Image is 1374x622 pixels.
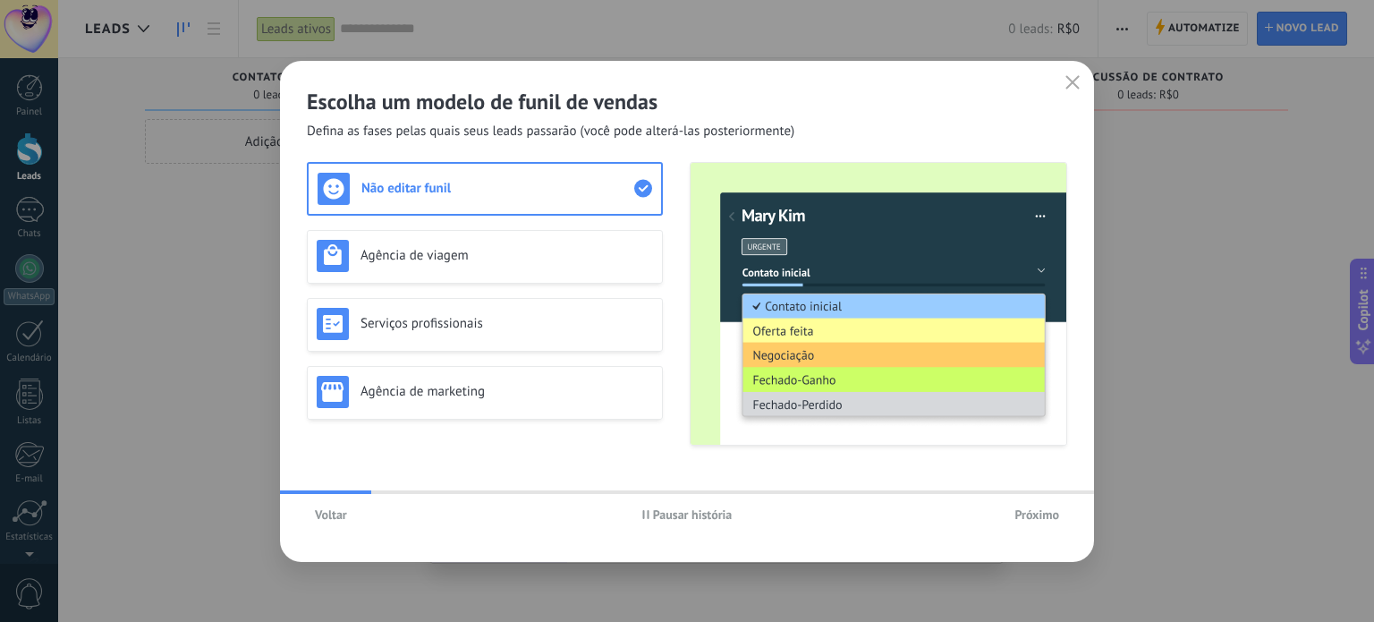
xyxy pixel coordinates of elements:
[1006,501,1067,528] button: Próximo
[634,501,741,528] button: Pausar história
[360,247,653,264] h3: Agência de viagem
[360,383,653,400] h3: Agência de marketing
[1014,508,1059,521] span: Próximo
[307,501,355,528] button: Voltar
[307,123,794,141] span: Defina as fases pelas quais seus leads passarão (você pode alterá-las posteriormente)
[653,508,733,521] span: Pausar história
[307,88,1067,115] h2: Escolha um modelo de funil de vendas
[315,508,347,521] span: Voltar
[361,180,634,197] h3: Não editar funil
[360,315,653,332] h3: Serviços profissionais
